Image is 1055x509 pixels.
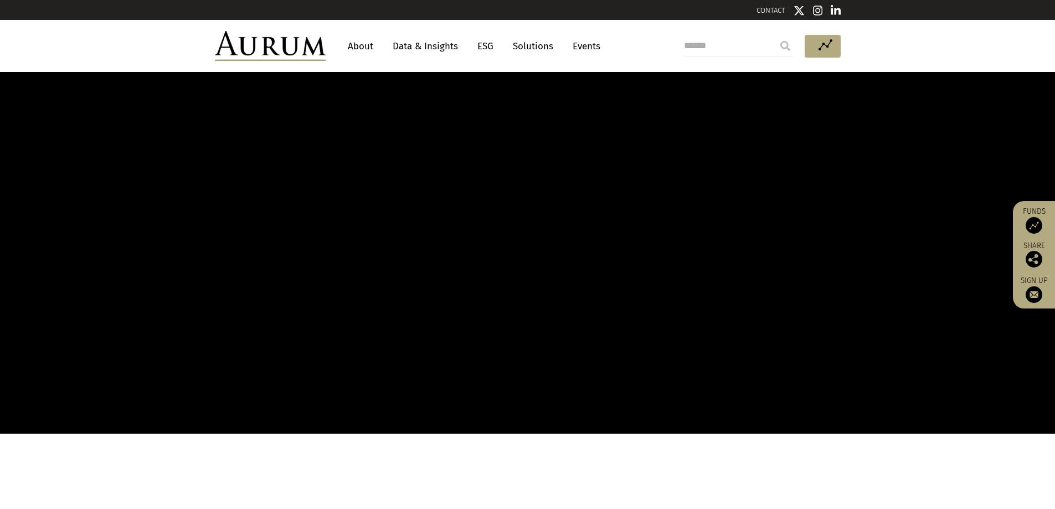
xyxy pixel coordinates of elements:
img: Twitter icon [794,5,805,16]
div: Share [1018,242,1049,268]
img: Instagram icon [813,5,823,16]
img: Share this post [1026,251,1042,268]
a: Data & Insights [387,36,464,56]
img: Access Funds [1026,217,1042,234]
img: Sign up to our newsletter [1026,286,1042,303]
a: CONTACT [756,6,785,14]
a: ESG [472,36,499,56]
img: Linkedin icon [831,5,841,16]
a: Events [567,36,600,56]
a: Sign up [1018,276,1049,303]
a: Funds [1018,207,1049,234]
a: Solutions [507,36,559,56]
input: Submit [774,35,796,57]
a: About [342,36,379,56]
img: Aurum [215,31,326,61]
